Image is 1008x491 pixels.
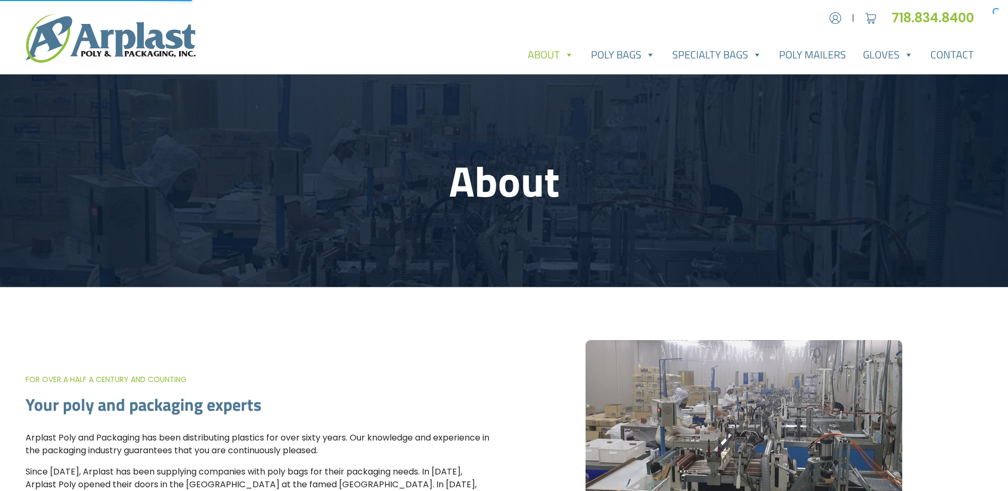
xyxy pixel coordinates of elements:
a: Poly Bags [582,44,664,65]
a: About [519,44,582,65]
a: 718.834.8400 [892,9,982,27]
small: For over a half a century and counting [26,374,187,385]
p: Arplast Poly and Packaging has been distributing plastics for over sixty years. Our knowledge and... [26,431,492,457]
a: Contact [922,44,982,65]
img: logo [26,14,196,63]
h1: About [160,155,849,206]
span: | [852,12,854,24]
h2: Your poly and packaging experts [26,394,492,414]
a: Gloves [854,44,922,65]
a: Specialty Bags [664,44,770,65]
a: Poly Mailers [770,44,854,65]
